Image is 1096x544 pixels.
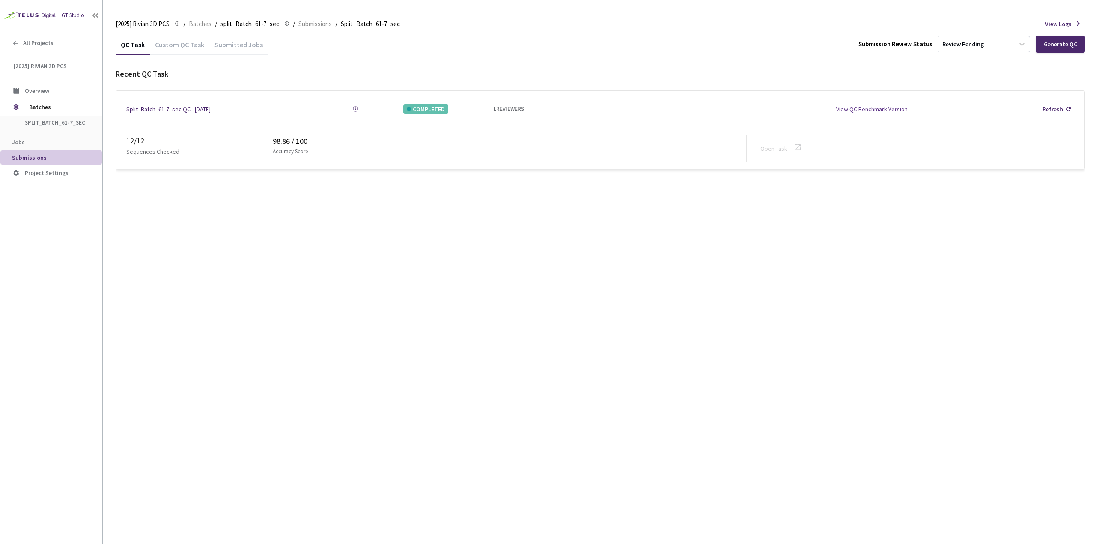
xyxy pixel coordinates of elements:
[116,40,150,55] div: QC Task
[836,104,908,114] div: View QC Benchmark Version
[298,19,332,29] span: Submissions
[116,68,1085,80] div: Recent QC Task
[1045,19,1072,29] span: View Logs
[1044,41,1077,48] div: Generate QC
[215,19,217,29] li: /
[297,19,334,28] a: Submissions
[493,105,524,113] div: 1 REVIEWERS
[942,40,984,48] div: Review Pending
[12,138,25,146] span: Jobs
[23,39,54,47] span: All Projects
[183,19,185,29] li: /
[187,19,213,28] a: Batches
[25,119,88,126] span: split_Batch_61-7_sec
[126,147,179,156] p: Sequences Checked
[189,19,211,29] span: Batches
[126,135,259,147] div: 12 / 12
[29,98,88,116] span: Batches
[25,87,49,95] span: Overview
[62,11,84,20] div: GT Studio
[116,19,170,29] span: [2025] Rivian 3D PCS
[403,104,448,114] div: COMPLETED
[335,19,337,29] li: /
[25,169,68,177] span: Project Settings
[209,40,268,55] div: Submitted Jobs
[150,40,209,55] div: Custom QC Task
[760,145,787,152] a: Open Task
[1042,104,1063,114] div: Refresh
[12,154,47,161] span: Submissions
[341,19,400,29] span: Split_Batch_61-7_sec
[273,147,308,156] p: Accuracy Score
[858,39,932,49] div: Submission Review Status
[126,104,211,114] a: Split_Batch_61-7_sec QC - [DATE]
[14,62,90,70] span: [2025] Rivian 3D PCS
[220,19,279,29] span: split_Batch_61-7_sec
[293,19,295,29] li: /
[273,135,746,147] div: 98.86 / 100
